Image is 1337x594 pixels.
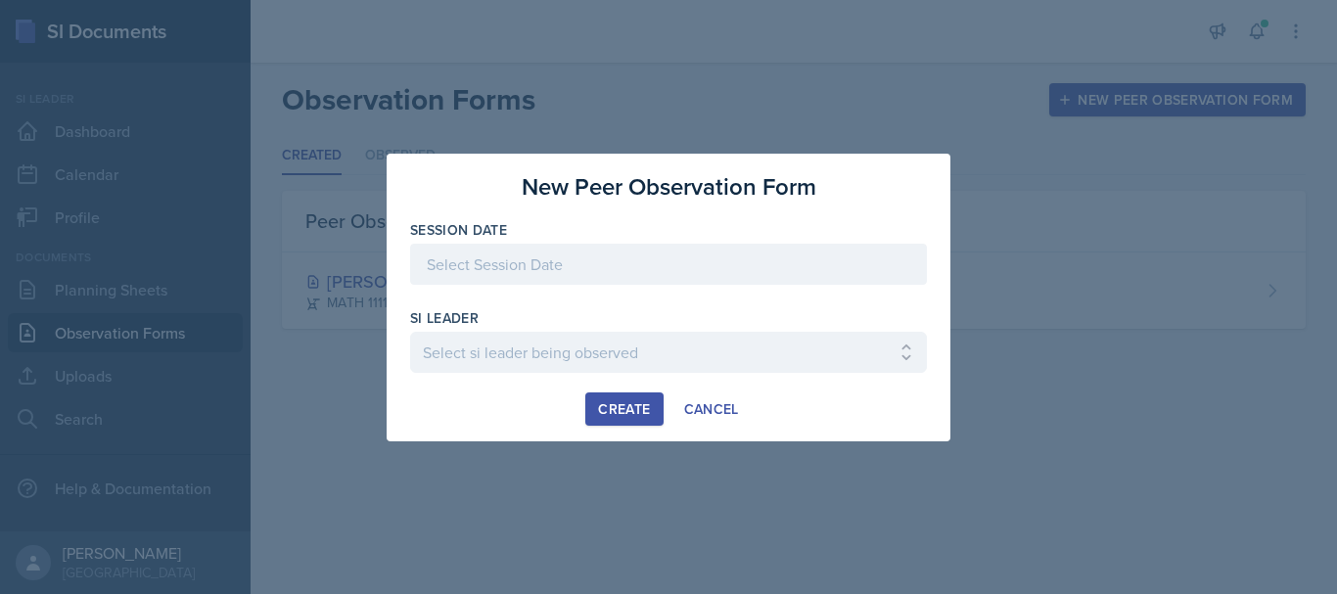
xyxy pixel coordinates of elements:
label: si leader [410,308,479,328]
button: Cancel [671,392,752,426]
div: Create [598,401,650,417]
h3: New Peer Observation Form [522,169,816,205]
label: Session Date [410,220,507,240]
button: Create [585,392,663,426]
div: Cancel [684,401,739,417]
